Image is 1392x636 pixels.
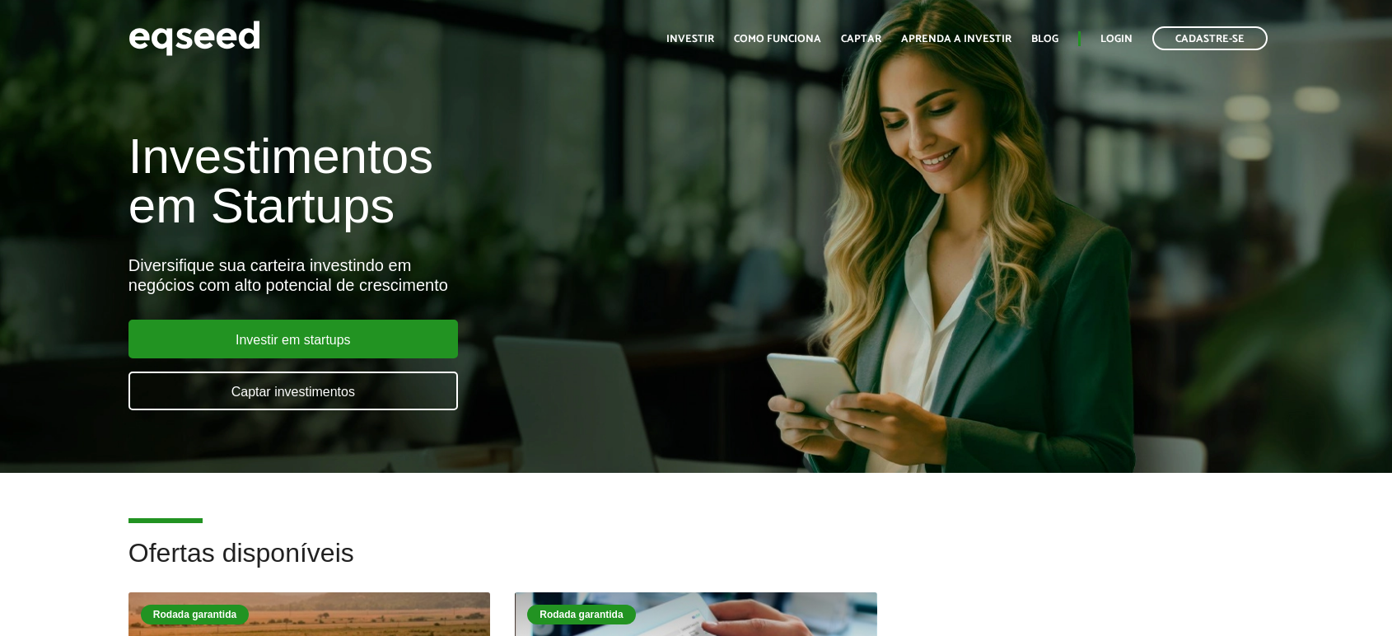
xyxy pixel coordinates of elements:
[128,255,800,295] div: Diversifique sua carteira investindo em negócios com alto potencial de crescimento
[141,605,249,624] div: Rodada garantida
[527,605,635,624] div: Rodada garantida
[734,34,821,44] a: Como funciona
[666,34,714,44] a: Investir
[128,132,800,231] h1: Investimentos em Startups
[901,34,1011,44] a: Aprenda a investir
[128,16,260,60] img: EqSeed
[1100,34,1133,44] a: Login
[128,372,458,410] a: Captar investimentos
[1031,34,1058,44] a: Blog
[128,320,458,358] a: Investir em startups
[128,539,1264,592] h2: Ofertas disponíveis
[841,34,881,44] a: Captar
[1152,26,1268,50] a: Cadastre-se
